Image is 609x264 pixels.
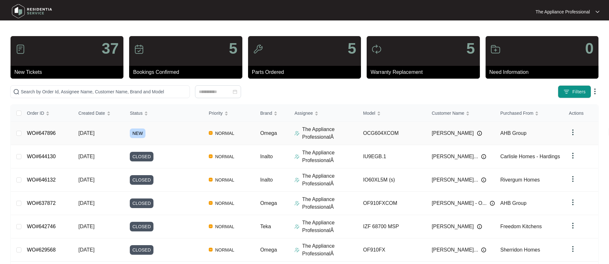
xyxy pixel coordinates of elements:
th: Priority [204,105,255,122]
span: Omega [260,247,277,252]
td: IO60XL5M (s) [358,168,427,192]
td: OF910FX [358,238,427,262]
img: Assigner Icon [294,201,300,206]
a: WO#629568 [27,247,56,252]
span: NORMAL [213,199,237,207]
img: dropdown arrow [596,10,599,13]
th: Customer Name [426,105,495,122]
span: CLOSED [130,222,153,231]
th: Actions [564,105,598,122]
img: icon [490,44,501,54]
span: CLOSED [130,152,153,161]
img: Vercel Logo [209,131,213,135]
img: Vercel Logo [209,224,213,228]
span: AHB Group [500,200,527,206]
th: Order ID [22,105,73,122]
img: dropdown arrow [569,222,577,229]
img: Info icon [477,131,482,136]
p: 37 [102,41,119,56]
span: [PERSON_NAME]... [432,153,478,160]
td: OCG604XCOM [358,122,427,145]
p: 5 [347,41,356,56]
span: NEW [130,128,145,138]
span: Rivergum Homes [500,177,540,182]
span: NORMAL [213,129,237,137]
span: Omega [260,200,277,206]
p: 5 [466,41,475,56]
span: CLOSED [130,198,153,208]
span: [DATE] [78,130,94,136]
span: [PERSON_NAME] [432,223,474,230]
a: WO#647896 [27,130,56,136]
img: Vercel Logo [209,201,213,205]
span: [DATE] [78,177,94,182]
a: WO#646132 [27,177,56,182]
p: The Appliance ProfessionalÂ [302,242,358,258]
span: [PERSON_NAME] - O... [432,199,487,207]
td: OF910FXCOM [358,192,427,215]
p: The Appliance ProfessionalÂ [302,219,358,234]
span: Inalto [260,177,273,182]
img: Info icon [477,224,482,229]
span: [DATE] [78,224,94,229]
span: [DATE] [78,200,94,206]
span: Carlisle Homes - Hardings [500,154,560,159]
img: dropdown arrow [569,198,577,206]
img: Assigner Icon [294,154,300,159]
img: Assigner Icon [294,177,300,182]
span: Brand [260,110,272,117]
span: Priority [209,110,223,117]
a: WO#642746 [27,224,56,229]
span: Inalto [260,154,273,159]
p: Need Information [489,68,598,76]
img: Info icon [481,154,486,159]
p: The Appliance ProfessionalÂ [302,196,358,211]
th: Model [358,105,427,122]
img: Assigner Icon [294,131,300,136]
img: dropdown arrow [569,175,577,183]
span: AHB Group [500,130,527,136]
img: Info icon [481,247,486,252]
p: The Appliance ProfessionalÂ [302,172,358,188]
span: [PERSON_NAME]... [432,246,478,254]
img: dropdown arrow [569,152,577,159]
span: CLOSED [130,175,153,185]
span: Freedom Kitchens [500,224,542,229]
img: residentia service logo [10,2,54,21]
span: Order ID [27,110,44,117]
p: The Appliance ProfessionalÂ [302,149,358,164]
span: Teka [260,224,271,229]
img: Assigner Icon [294,224,300,229]
img: filter icon [563,89,570,95]
th: Created Date [73,105,125,122]
span: Model [363,110,375,117]
img: icon [134,44,144,54]
th: Purchased From [495,105,564,122]
p: Warranty Replacement [371,68,480,76]
img: Vercel Logo [209,178,213,182]
span: Customer Name [432,110,464,117]
img: search-icon [13,89,20,95]
td: IU9EGB.1 [358,145,427,168]
img: Info icon [481,177,486,182]
input: Search by Order Id, Assignee Name, Customer Name, Brand and Model [21,88,187,95]
p: Bookings Confirmed [133,68,242,76]
p: The Appliance ProfessionalÂ [302,126,358,141]
p: The Appliance Professional [535,9,590,15]
img: Assigner Icon [294,247,300,252]
img: dropdown arrow [569,128,577,136]
span: NORMAL [213,223,237,230]
img: Info icon [490,201,495,206]
button: filter iconFilters [558,85,591,98]
span: Sherridon Homes [500,247,540,252]
span: Created Date [78,110,105,117]
span: Status [130,110,143,117]
span: Filters [572,89,586,95]
td: IZF 68700 MSP [358,215,427,238]
img: dropdown arrow [569,245,577,253]
span: [PERSON_NAME]... [432,176,478,184]
p: New Tickets [14,68,123,76]
p: 5 [229,41,238,56]
span: [DATE] [78,154,94,159]
span: Omega [260,130,277,136]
